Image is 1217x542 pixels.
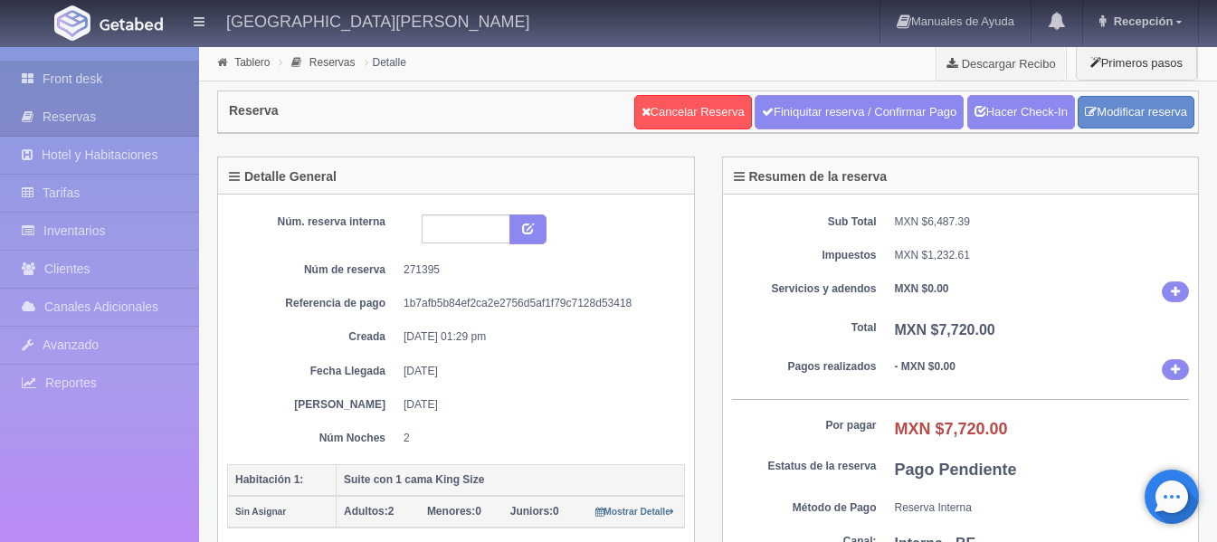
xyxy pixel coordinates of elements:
[732,248,877,263] dt: Impuestos
[241,364,385,379] dt: Fecha Llegada
[360,53,411,71] li: Detalle
[895,360,956,373] b: - MXN $0.00
[1078,96,1194,129] a: Modificar reserva
[241,329,385,345] dt: Creada
[895,420,1008,438] b: MXN $7,720.00
[732,459,877,474] dt: Estatus de la reserva
[229,104,279,118] h4: Reserva
[404,262,671,278] dd: 271395
[634,95,752,129] a: Cancelar Reserva
[241,397,385,413] dt: [PERSON_NAME]
[241,431,385,446] dt: Núm Noches
[404,397,671,413] dd: [DATE]
[337,464,685,496] th: Suite con 1 cama King Size
[732,359,877,375] dt: Pagos realizados
[404,364,671,379] dd: [DATE]
[404,296,671,311] dd: 1b7afb5b84ef2ca2e2756d5af1f79c7128d53418
[344,505,388,518] strong: Adultos:
[895,282,949,295] b: MXN $0.00
[235,473,303,486] b: Habitación 1:
[755,95,964,129] a: Finiquitar reserva / Confirmar Pago
[734,170,888,184] h4: Resumen de la reserva
[510,505,553,518] strong: Juniors:
[344,505,394,518] span: 2
[895,461,1017,479] b: Pago Pendiente
[1076,45,1197,81] button: Primeros pasos
[1109,14,1174,28] span: Recepción
[732,214,877,230] dt: Sub Total
[54,5,90,41] img: Getabed
[732,281,877,297] dt: Servicios y adendos
[732,500,877,516] dt: Método de Pago
[241,296,385,311] dt: Referencia de pago
[732,418,877,433] dt: Por pagar
[895,500,1190,516] dd: Reserva Interna
[895,322,995,338] b: MXN $7,720.00
[510,505,559,518] span: 0
[241,214,385,230] dt: Núm. reserva interna
[937,45,1066,81] a: Descargar Recibo
[404,329,671,345] dd: [DATE] 01:29 pm
[595,505,674,518] a: Mostrar Detalle
[427,505,481,518] span: 0
[967,95,1075,129] a: Hacer Check-In
[235,507,286,517] small: Sin Asignar
[427,505,475,518] strong: Menores:
[895,214,1190,230] dd: MXN $6,487.39
[595,507,674,517] small: Mostrar Detalle
[895,248,1190,263] dd: MXN $1,232.61
[241,262,385,278] dt: Núm de reserva
[229,170,337,184] h4: Detalle General
[309,56,356,69] a: Reservas
[732,320,877,336] dt: Total
[234,56,270,69] a: Tablero
[404,431,671,446] dd: 2
[226,9,529,32] h4: [GEOGRAPHIC_DATA][PERSON_NAME]
[100,17,163,31] img: Getabed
